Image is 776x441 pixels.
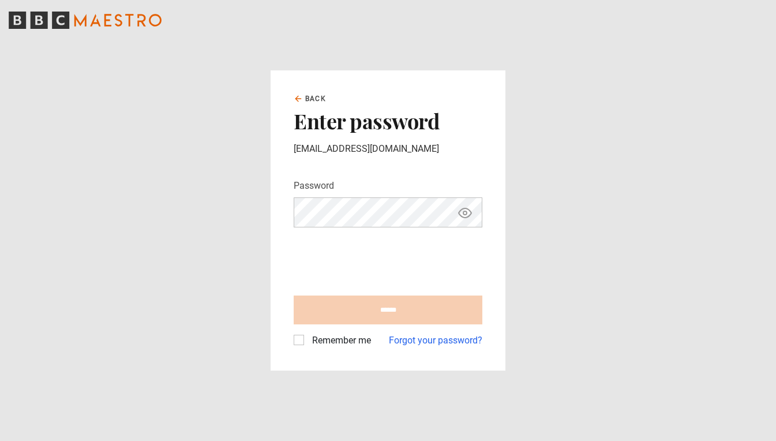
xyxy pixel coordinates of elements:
[389,334,482,347] a: Forgot your password?
[294,142,482,156] p: [EMAIL_ADDRESS][DOMAIN_NAME]
[294,109,482,133] h2: Enter password
[9,12,162,29] svg: BBC Maestro
[294,179,334,193] label: Password
[294,237,469,282] iframe: reCAPTCHA
[308,334,371,347] label: Remember me
[455,203,475,223] button: Show password
[305,94,326,104] span: Back
[294,94,326,104] a: Back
